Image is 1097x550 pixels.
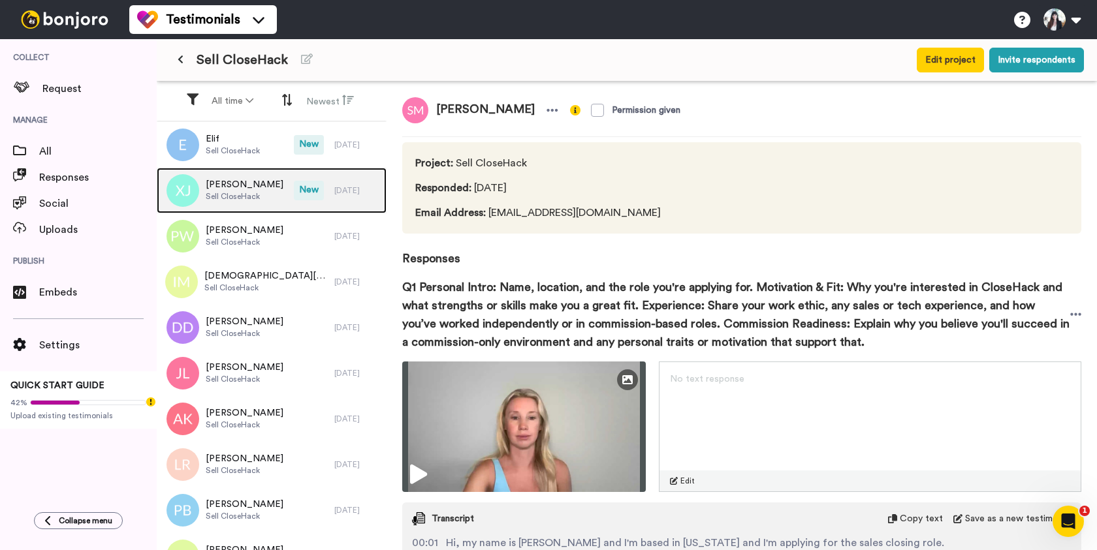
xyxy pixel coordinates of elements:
[167,129,199,161] img: e.png
[402,361,646,492] img: ce2b4e8a-fad5-4db6-af1c-8ec3b6f5d5b9-thumbnail_full-1753193980.jpg
[10,410,146,421] span: Upload existing testimonials
[157,168,387,213] a: [PERSON_NAME]Sell CloseHackNew[DATE]
[204,283,328,293] span: Sell CloseHack
[157,350,387,396] a: [PERSON_NAME]Sell CloseHack[DATE]
[34,512,123,529] button: Collapse menu
[157,442,387,487] a: [PERSON_NAME]Sell CloseHack[DATE]
[415,205,661,221] span: [EMAIL_ADDRESS][DOMAIN_NAME]
[989,48,1084,72] button: Invite respondents
[165,266,198,298] img: im.png
[206,145,260,156] span: Sell CloseHack
[402,278,1070,351] span: Q1 Personal Intro: Name, location, and the role you're applying for. Motivation & Fit: Why you're...
[16,10,114,29] img: bj-logo-header-white.svg
[334,368,380,378] div: [DATE]
[334,231,380,241] div: [DATE]
[428,97,543,123] span: [PERSON_NAME]
[10,397,27,408] span: 42%
[917,48,984,72] button: Edit project
[39,284,157,300] span: Embeds
[206,374,283,384] span: Sell CloseHack
[206,237,283,247] span: Sell CloseHack
[167,357,199,390] img: jl.png
[167,174,199,207] img: xj.png
[900,512,943,525] span: Copy text
[137,9,158,30] img: tm-color.svg
[206,452,283,465] span: [PERSON_NAME]
[204,269,328,283] span: [DEMOGRAPHIC_DATA][PERSON_NAME]
[206,328,283,339] span: Sell CloseHack
[415,207,486,218] span: Email Address :
[39,337,157,353] span: Settings
[39,222,157,237] span: Uploads
[965,512,1072,525] span: Save as a new testimonial
[402,234,1081,267] span: Responses
[1053,506,1084,537] iframe: Intercom live chat
[206,361,283,374] span: [PERSON_NAME]
[206,224,283,237] span: [PERSON_NAME]
[206,498,283,511] span: [PERSON_NAME]
[10,381,104,390] span: QUICK START GUIDE
[415,180,661,196] span: [DATE]
[334,505,380,515] div: [DATE]
[206,465,283,476] span: Sell CloseHack
[167,403,199,435] img: ak.png
[415,183,471,193] span: Responded :
[167,220,199,252] img: pw.png
[206,191,283,202] span: Sell CloseHack
[432,512,474,525] span: Transcript
[680,476,695,486] span: Edit
[415,155,661,171] span: Sell CloseHack
[570,105,580,115] img: info-yellow.svg
[334,414,380,424] div: [DATE]
[415,158,453,168] span: Project :
[157,487,387,533] a: [PERSON_NAME]Sell CloseHack[DATE]
[1079,506,1090,516] span: 1
[166,10,240,29] span: Testimonials
[206,406,283,420] span: [PERSON_NAME]
[39,144,157,159] span: All
[197,51,288,69] span: Sell CloseHack
[206,315,283,328] span: [PERSON_NAME]
[42,81,157,97] span: Request
[145,396,157,408] div: Tooltip anchor
[294,181,324,200] span: New
[298,89,362,114] button: Newest
[206,420,283,430] span: Sell CloseHack
[334,140,380,150] div: [DATE]
[334,185,380,196] div: [DATE]
[294,135,324,155] span: New
[39,170,157,185] span: Responses
[39,196,157,211] span: Social
[412,512,425,525] img: transcript.svg
[612,104,680,117] div: Permission given
[167,448,199,481] img: lr.png
[157,305,387,350] a: [PERSON_NAME]Sell CloseHack[DATE]
[157,122,387,168] a: ElifSell CloseHackNew[DATE]
[204,89,261,113] button: All time
[167,494,199,527] img: pb.png
[206,178,283,191] span: [PERSON_NAME]
[157,213,387,259] a: [PERSON_NAME]Sell CloseHack[DATE]
[334,459,380,470] div: [DATE]
[157,259,387,305] a: [DEMOGRAPHIC_DATA][PERSON_NAME]Sell CloseHack[DATE]
[206,132,260,145] span: Elif
[167,311,199,344] img: dd.png
[206,511,283,521] span: Sell CloseHack
[59,515,112,526] span: Collapse menu
[334,277,380,287] div: [DATE]
[670,374,744,384] span: No text response
[157,396,387,442] a: [PERSON_NAME]Sell CloseHack[DATE]
[402,97,428,123] img: sm.png
[334,322,380,333] div: [DATE]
